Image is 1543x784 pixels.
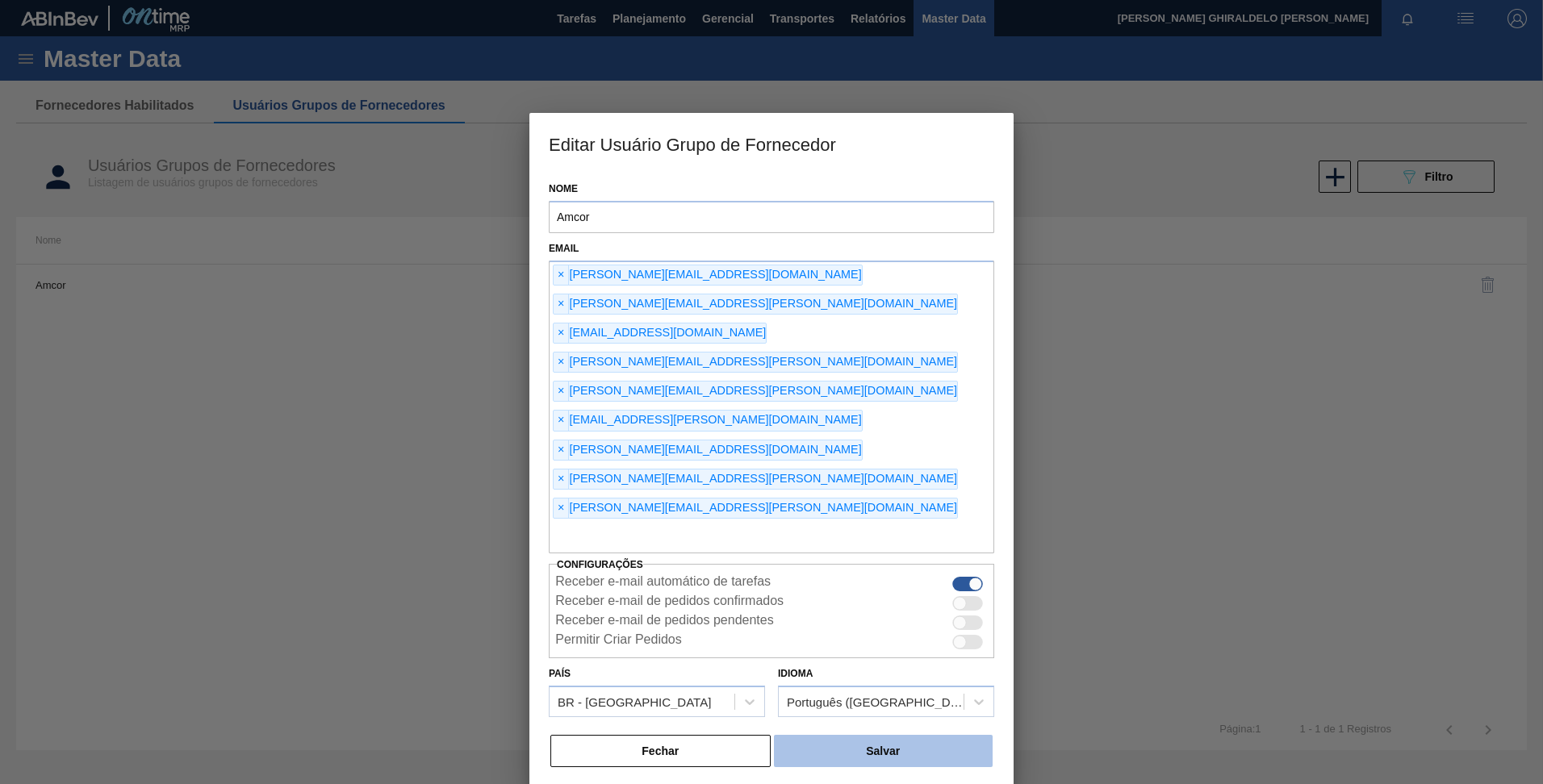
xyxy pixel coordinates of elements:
[553,352,958,373] div: [PERSON_NAME][EMAIL_ADDRESS][PERSON_NAME][DOMAIN_NAME]
[549,668,571,679] label: País
[554,469,569,489] span: ×
[554,440,569,460] span: ×
[555,574,771,594] label: Receber e-mail automático de tarefas
[554,323,569,343] span: ×
[554,352,569,372] span: ×
[553,498,958,519] div: [PERSON_NAME][EMAIL_ADDRESS][PERSON_NAME][DOMAIN_NAME]
[557,559,643,570] label: Configurações
[558,694,711,708] div: BR - [GEOGRAPHIC_DATA]
[529,113,1014,174] h3: Editar Usuário Grupo de Fornecedor
[787,694,965,708] div: Português ([GEOGRAPHIC_DATA])
[554,265,569,285] span: ×
[554,411,569,430] span: ×
[555,632,681,652] label: Permitir Criar Pedidos
[553,469,958,490] div: [PERSON_NAME][EMAIL_ADDRESS][PERSON_NAME][DOMAIN_NAME]
[554,382,569,401] span: ×
[553,440,863,461] div: [PERSON_NAME][EMAIL_ADDRESS][DOMAIN_NAME]
[549,177,994,201] label: Nome
[553,323,767,344] div: [EMAIL_ADDRESS][DOMAIN_NAME]
[553,381,958,402] div: [PERSON_NAME][EMAIL_ADDRESS][PERSON_NAME][DOMAIN_NAME]
[553,265,863,286] div: [PERSON_NAME][EMAIL_ADDRESS][DOMAIN_NAME]
[553,294,958,315] div: [PERSON_NAME][EMAIL_ADDRESS][PERSON_NAME][DOMAIN_NAME]
[554,498,569,518] span: ×
[549,243,579,254] label: Email
[553,410,863,431] div: [EMAIL_ADDRESS][PERSON_NAME][DOMAIN_NAME]
[555,594,784,613] label: Receber e-mail de pedidos confirmados
[778,668,813,679] label: Idioma
[554,294,569,314] span: ×
[555,613,773,632] label: Receber e-mail de pedidos pendentes
[550,735,771,767] button: Fechar
[774,735,993,767] button: Salvar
